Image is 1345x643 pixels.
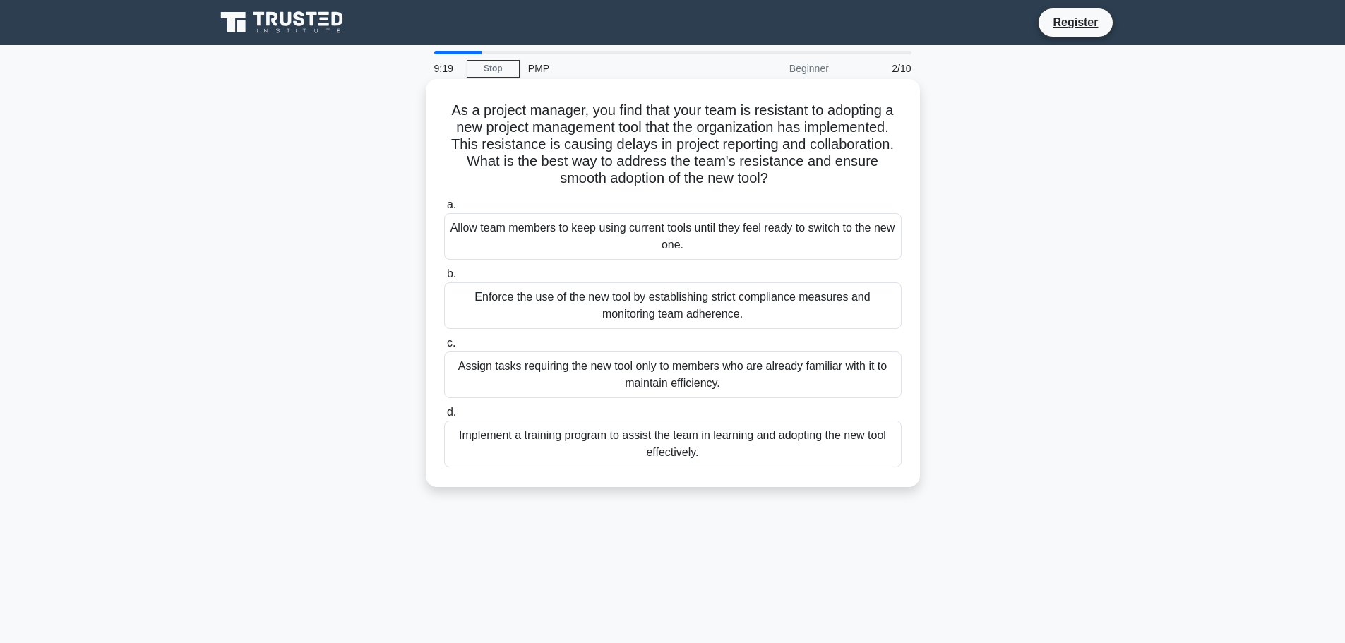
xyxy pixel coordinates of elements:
[443,102,903,188] h5: As a project manager, you find that your team is resistant to adopting a new project management t...
[426,54,467,83] div: 9:19
[444,282,902,329] div: Enforce the use of the new tool by establishing strict compliance measures and monitoring team ad...
[444,351,902,398] div: Assign tasks requiring the new tool only to members who are already familiar with it to maintain ...
[444,421,902,467] div: Implement a training program to assist the team in learning and adopting the new tool effectively.
[1044,13,1106,31] a: Register
[837,54,920,83] div: 2/10
[467,60,520,78] a: Stop
[444,213,902,260] div: Allow team members to keep using current tools until they feel ready to switch to the new one.
[447,198,456,210] span: a.
[447,406,456,418] span: d.
[714,54,837,83] div: Beginner
[447,268,456,280] span: b.
[520,54,714,83] div: PMP
[447,337,455,349] span: c.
